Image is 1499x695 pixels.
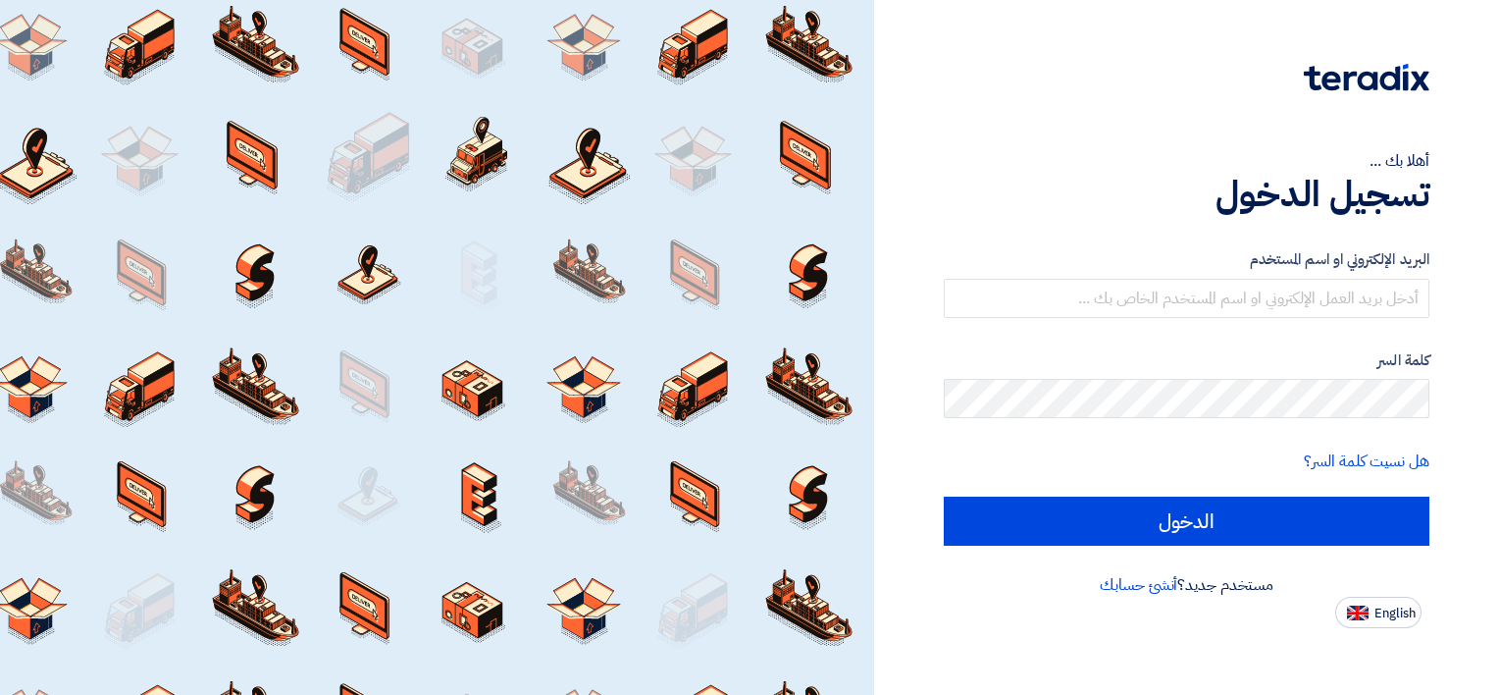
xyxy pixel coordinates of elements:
div: مستخدم جديد؟ [944,573,1429,597]
label: البريد الإلكتروني او اسم المستخدم [944,248,1429,271]
input: الدخول [944,497,1429,546]
span: English [1374,607,1416,620]
a: هل نسيت كلمة السر؟ [1304,450,1429,473]
a: أنشئ حسابك [1100,573,1177,597]
button: English [1335,597,1421,628]
input: أدخل بريد العمل الإلكتروني او اسم المستخدم الخاص بك ... [944,279,1429,318]
div: أهلا بك ... [944,149,1429,173]
label: كلمة السر [944,349,1429,372]
img: Teradix logo [1304,64,1429,91]
img: en-US.png [1347,606,1369,620]
h1: تسجيل الدخول [944,173,1429,216]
